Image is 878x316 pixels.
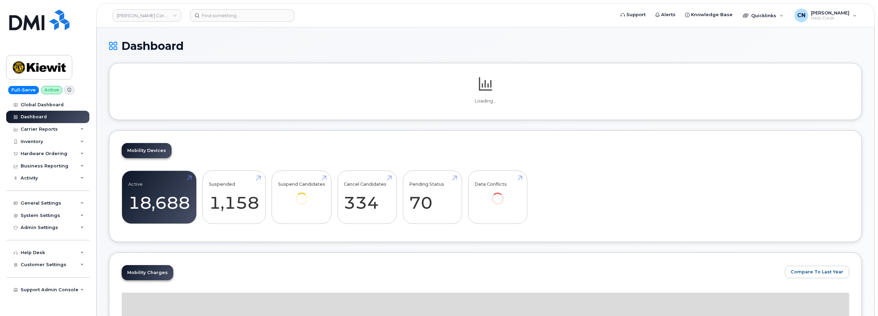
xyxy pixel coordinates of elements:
a: Suspend Candidates [278,175,325,214]
a: Active 18,688 [128,175,190,220]
a: Suspended 1,158 [209,175,259,220]
button: Compare To Last Year [785,266,849,278]
p: Loading... [122,98,849,104]
span: Compare To Last Year [791,269,843,275]
a: Mobility Charges [122,265,173,280]
a: Pending Status 70 [409,175,456,220]
a: Cancel Candidates 334 [344,175,390,220]
a: Data Conflicts [474,175,521,214]
a: Mobility Devices [122,143,172,158]
h1: Dashboard [109,40,862,52]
